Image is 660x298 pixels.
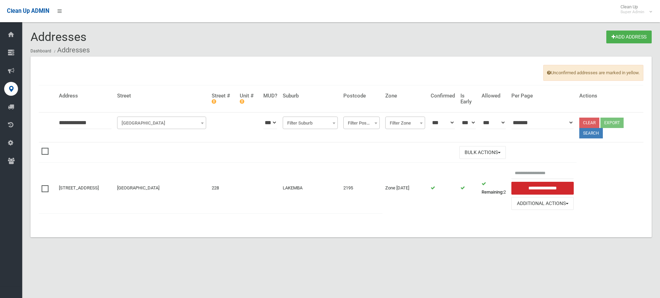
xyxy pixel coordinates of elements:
[382,163,428,213] td: Zone [DATE]
[263,93,277,99] h4: MUD?
[212,93,234,104] h4: Street #
[459,146,506,159] button: Bulk Actions
[479,163,509,213] td: 2
[606,31,652,43] a: Add Address
[543,65,643,81] span: Unconfirmed addresses are marked in yellow.
[387,118,423,128] span: Filter Zone
[343,93,380,99] h4: Postcode
[30,49,51,53] a: Dashboard
[579,118,599,128] a: Clear
[284,118,336,128] span: Filter Suburb
[114,163,209,213] td: [GEOGRAPHIC_DATA]
[385,117,425,129] span: Filter Zone
[511,197,574,210] button: Additional Actions
[52,44,90,57] li: Addresses
[7,8,49,14] span: Clean Up ADMIN
[117,93,206,99] h4: Street
[59,93,112,99] h4: Address
[482,93,506,99] h4: Allowed
[30,30,87,44] span: Addresses
[280,163,341,213] td: LAKEMBA
[600,118,624,128] button: Export
[283,117,338,129] span: Filter Suburb
[341,163,382,213] td: 2195
[579,128,603,138] button: Search
[621,9,644,15] small: Super Admin
[209,163,237,213] td: 228
[345,118,378,128] span: Filter Postcode
[431,93,455,99] h4: Confirmed
[343,117,380,129] span: Filter Postcode
[482,189,503,195] strong: Remaining:
[117,117,206,129] span: Filter Street
[240,93,258,104] h4: Unit #
[617,4,651,15] span: Clean Up
[59,185,99,190] a: [STREET_ADDRESS]
[385,93,425,99] h4: Zone
[511,93,574,99] h4: Per Page
[119,118,204,128] span: Filter Street
[579,93,641,99] h4: Actions
[460,93,476,104] h4: Is Early
[283,93,338,99] h4: Suburb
